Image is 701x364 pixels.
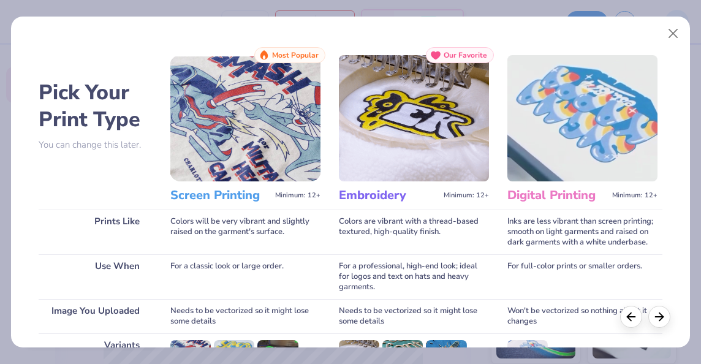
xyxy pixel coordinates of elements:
p: You can change this later. [39,140,152,150]
h3: Screen Printing [170,188,270,203]
div: Image You Uploaded [39,299,152,333]
img: Embroidery [339,55,489,181]
div: Colors will be very vibrant and slightly raised on the garment's surface. [170,210,320,254]
span: Minimum: 12+ [612,191,657,200]
div: Colors are vibrant with a thread-based textured, high-quality finish. [339,210,489,254]
img: Digital Printing [507,55,657,181]
h3: Digital Printing [507,188,607,203]
div: For a classic look or large order. [170,254,320,299]
div: For full-color prints or smaller orders. [507,254,657,299]
img: Screen Printing [170,55,320,181]
div: For a professional, high-end look; ideal for logos and text on hats and heavy garments. [339,254,489,299]
div: Needs to be vectorized so it might lose some details [170,299,320,333]
h2: Pick Your Print Type [39,79,152,133]
div: Won't be vectorized so nothing about it changes [507,299,657,333]
span: Minimum: 12+ [275,191,320,200]
span: Minimum: 12+ [444,191,489,200]
h3: Embroidery [339,188,439,203]
div: Needs to be vectorized so it might lose some details [339,299,489,333]
span: Most Popular [272,51,319,59]
div: Inks are less vibrant than screen printing; smooth on light garments and raised on dark garments ... [507,210,657,254]
span: Our Favorite [444,51,487,59]
button: Close [662,22,685,45]
div: Use When [39,254,152,299]
div: Prints Like [39,210,152,254]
